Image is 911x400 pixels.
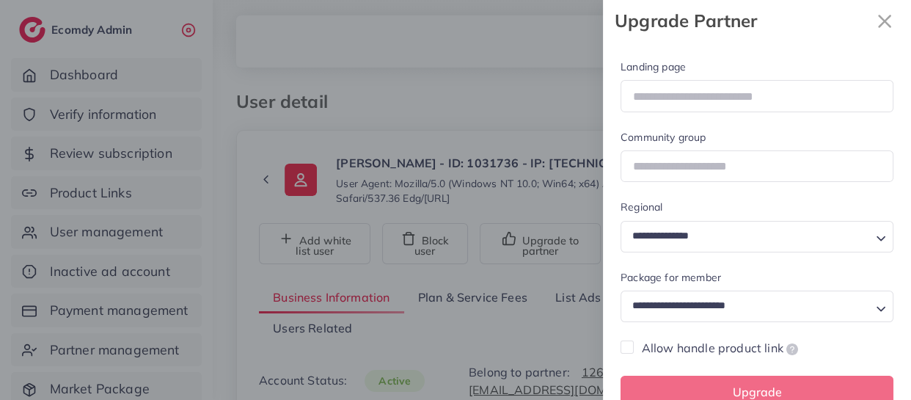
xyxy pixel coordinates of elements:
[621,59,893,80] legend: Landing page
[627,295,870,316] input: Search for option
[642,340,801,358] label: Allow handle product link
[870,7,899,36] svg: x
[621,200,893,220] legend: Regional
[627,225,870,247] input: Search for option
[621,130,893,150] legend: Community group
[615,8,870,34] strong: Upgrade Partner
[621,221,893,252] div: Search for option
[621,270,893,291] legend: Package for member
[870,6,899,36] button: Close
[621,291,893,322] div: Search for option
[733,385,782,399] span: Upgrade
[783,341,801,358] img: logo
